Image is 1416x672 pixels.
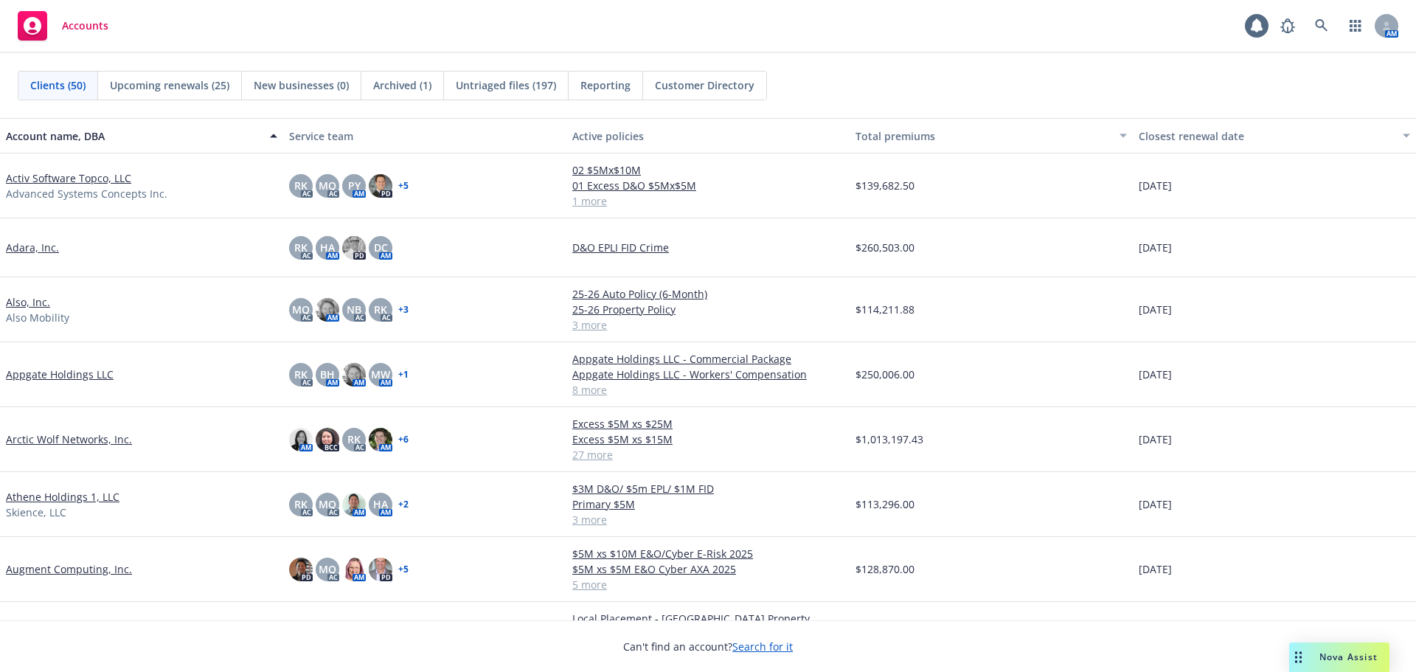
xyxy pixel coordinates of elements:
[1139,432,1172,447] span: [DATE]
[30,77,86,93] span: Clients (50)
[369,558,392,581] img: photo
[1139,128,1394,144] div: Closest renewal date
[623,639,793,654] span: Can't find an account?
[572,496,844,512] a: Primary $5M
[369,174,392,198] img: photo
[572,178,844,193] a: 01 Excess D&O $5Mx$5M
[572,577,844,592] a: 5 more
[572,162,844,178] a: 02 $5Mx$10M
[316,428,339,451] img: photo
[319,178,336,193] span: MQ
[373,496,388,512] span: HA
[347,432,361,447] span: RK
[572,416,844,432] a: Excess $5M xs $25M
[342,363,366,387] img: photo
[1289,642,1389,672] button: Nova Assist
[572,382,844,398] a: 8 more
[572,432,844,447] a: Excess $5M xs $15M
[855,496,914,512] span: $113,296.00
[1273,11,1302,41] a: Report a Bug
[12,5,114,46] a: Accounts
[347,302,361,317] span: NB
[6,294,50,310] a: Also, Inc.
[572,447,844,463] a: 27 more
[855,302,914,317] span: $114,211.88
[1139,240,1172,255] span: [DATE]
[398,305,409,314] a: + 3
[566,118,850,153] button: Active policies
[6,489,119,505] a: Athene Holdings 1, LLC
[855,561,914,577] span: $128,870.00
[289,558,313,581] img: photo
[398,500,409,509] a: + 2
[1341,11,1370,41] a: Switch app
[1139,561,1172,577] span: [DATE]
[572,561,844,577] a: $5M xs $5M E&O Cyber AXA 2025
[572,317,844,333] a: 3 more
[289,428,313,451] img: photo
[572,193,844,209] a: 1 more
[1133,118,1416,153] button: Closest renewal date
[1139,367,1172,382] span: [DATE]
[342,493,366,516] img: photo
[294,240,308,255] span: RK
[369,428,392,451] img: photo
[342,236,366,260] img: photo
[572,546,844,561] a: $5M xs $10M E&O/Cyber E-Risk 2025
[855,240,914,255] span: $260,503.00
[254,77,349,93] span: New businesses (0)
[1307,11,1336,41] a: Search
[316,298,339,322] img: photo
[1139,496,1172,512] span: [DATE]
[655,77,754,93] span: Customer Directory
[855,178,914,193] span: $139,682.50
[6,240,59,255] a: Adara, Inc.
[1139,302,1172,317] span: [DATE]
[110,77,229,93] span: Upcoming renewals (25)
[319,496,336,512] span: MQ
[374,302,387,317] span: RK
[342,558,366,581] img: photo
[6,128,261,144] div: Account name, DBA
[6,186,167,201] span: Advanced Systems Concepts Inc.
[850,118,1133,153] button: Total premiums
[398,181,409,190] a: + 5
[320,240,335,255] span: HA
[1319,651,1378,663] span: Nova Assist
[572,240,844,255] a: D&O EPLI FID Crime
[572,481,844,496] a: $3M D&O/ $5m EPL/ $1M FID
[6,561,132,577] a: Augment Computing, Inc.
[572,286,844,302] a: 25-26 Auto Policy (6-Month)
[398,435,409,444] a: + 6
[572,302,844,317] a: 25-26 Property Policy
[1139,178,1172,193] span: [DATE]
[62,20,108,32] span: Accounts
[855,367,914,382] span: $250,006.00
[6,432,132,447] a: Arctic Wolf Networks, Inc.
[348,178,361,193] span: PY
[6,170,131,186] a: Activ Software Topco, LLC
[294,496,308,512] span: RK
[456,77,556,93] span: Untriaged files (197)
[289,128,560,144] div: Service team
[572,351,844,367] a: Appgate Holdings LLC - Commercial Package
[6,310,69,325] span: Also Mobility
[319,561,336,577] span: MQ
[374,240,388,255] span: DC
[580,77,631,93] span: Reporting
[732,640,793,654] a: Search for it
[398,565,409,574] a: + 5
[572,128,844,144] div: Active policies
[283,118,566,153] button: Service team
[371,367,390,382] span: MW
[294,178,308,193] span: RK
[373,77,431,93] span: Archived (1)
[320,367,335,382] span: BH
[1289,642,1308,672] div: Drag to move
